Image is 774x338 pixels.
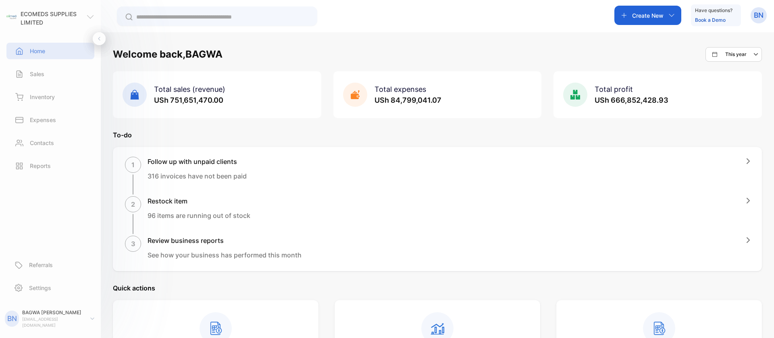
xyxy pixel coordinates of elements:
p: Have questions? [695,6,732,15]
p: BN [7,313,17,324]
p: Referrals [29,261,53,269]
p: [EMAIL_ADDRESS][DOMAIN_NAME] [22,316,84,328]
p: This year [725,51,747,58]
span: Total expenses [375,85,426,93]
h1: Follow up with unpaid clients [148,157,247,166]
p: 96 items are running out of stock [148,211,250,220]
p: 3 [131,239,135,249]
span: USh 751,651,470.00 [154,96,223,104]
p: Expenses [30,116,56,124]
h1: Restock item [148,196,250,206]
p: Reports [30,162,51,170]
p: Settings [29,284,51,292]
button: Create New [614,6,681,25]
p: Contacts [30,139,54,147]
button: BN [751,6,767,25]
p: See how your business has performed this month [148,250,302,260]
span: USh 84,799,041.07 [375,96,441,104]
p: ECOMEDS SUPPLIES LIMITED [21,10,86,27]
p: Create New [632,11,664,20]
a: Book a Demo [695,17,726,23]
span: Total profit [595,85,633,93]
p: Inventory [30,93,55,101]
p: 1 [131,160,135,170]
h1: Welcome back, BAGWA [113,47,223,62]
p: Home [30,47,45,55]
p: 316 invoices have not been paid [148,171,247,181]
span: USh 666,852,428.93 [595,96,668,104]
p: BN [754,10,764,21]
h1: Review business reports [148,236,302,245]
img: logo [6,12,17,22]
p: Sales [30,70,44,78]
p: To-do [113,130,762,140]
p: 2 [131,199,135,209]
button: This year [705,47,762,62]
span: Total sales (revenue) [154,85,225,93]
p: BAGWA [PERSON_NAME] [22,309,84,316]
p: Quick actions [113,283,762,293]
